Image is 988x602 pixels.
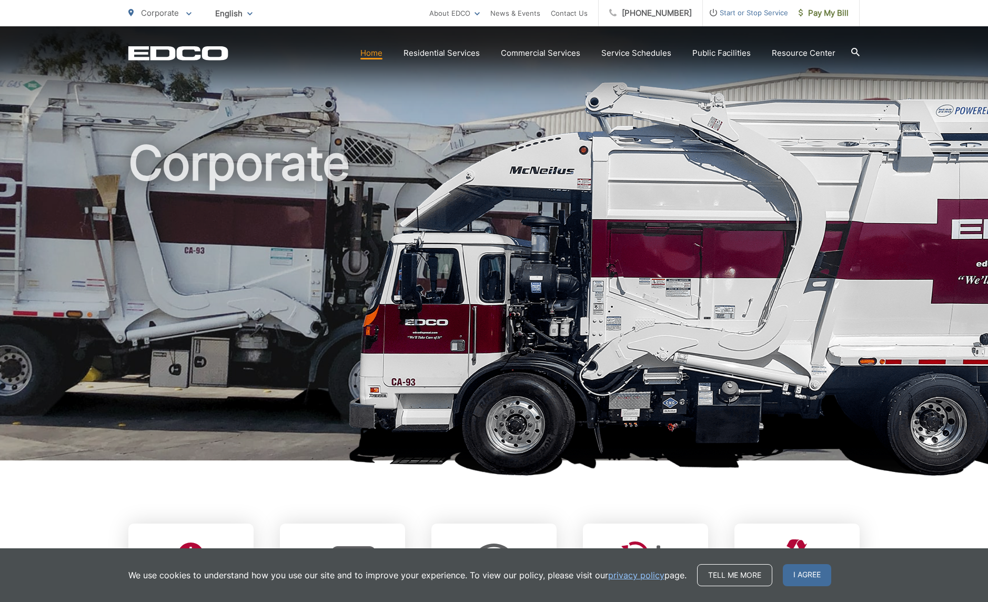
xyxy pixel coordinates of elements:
[783,564,831,586] span: I agree
[772,47,835,59] a: Resource Center
[608,569,664,581] a: privacy policy
[360,47,382,59] a: Home
[799,7,849,19] span: Pay My Bill
[128,137,860,470] h1: Corporate
[501,47,580,59] a: Commercial Services
[404,47,480,59] a: Residential Services
[128,569,687,581] p: We use cookies to understand how you use our site and to improve your experience. To view our pol...
[601,47,671,59] a: Service Schedules
[141,8,179,18] span: Corporate
[429,7,480,19] a: About EDCO
[697,564,772,586] a: Tell me more
[128,46,228,61] a: EDCD logo. Return to the homepage.
[692,47,751,59] a: Public Facilities
[490,7,540,19] a: News & Events
[551,7,588,19] a: Contact Us
[207,4,260,23] span: English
